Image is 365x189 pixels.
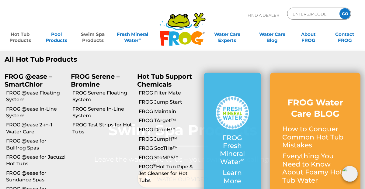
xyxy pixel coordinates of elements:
[137,73,192,88] a: Hot Tub Support Chemicals
[6,106,66,119] a: FROG @ease In-Line System
[72,90,133,103] a: FROG Serene Floating System
[139,99,199,105] a: FROG Jump Start
[139,145,199,152] a: FROG SooTHe™
[204,28,250,40] a: Water CareExperts
[5,73,62,88] p: FROG @ease – SmartChlor
[42,28,71,40] a: PoolProducts
[115,28,150,40] a: Fresh MineralWater∞
[139,117,199,124] a: FROG TArget™
[339,8,350,19] input: GO
[139,154,199,161] a: FROG StoMPS™
[282,125,348,149] p: How to Conquer Common Hot Tub Mistakes
[216,169,249,185] p: Learn More
[6,90,66,103] a: FROG @ease Floating System
[331,28,359,40] a: ContactFROG
[5,56,178,64] a: All Hot Tub Products
[216,134,249,166] p: FROG Fresh Mineral Water
[216,96,249,188] a: FROG Fresh Mineral Water∞ Learn More
[258,28,287,40] a: Water CareBlog
[139,90,199,96] a: FROG Filter Mate
[6,154,66,167] a: FROG @ease for Jacuzzi Hot Tubs
[282,152,348,184] p: Everything You Need to Know About Foamy Hot Tub Water
[248,8,279,23] p: Find A Dealer
[6,170,66,184] a: FROG @ease for Sundance Spas
[139,136,199,143] a: FROG JumpH™
[139,108,199,115] a: FROG Maintain
[139,126,199,133] a: FROG DropH™
[139,163,199,184] a: FROG®Hot Tub Pipe & Jet Cleanser for Hot Tubs
[79,28,107,40] a: Swim SpaProducts
[72,122,133,135] a: FROG Test Strips for Hot Tubs
[138,37,141,41] sup: ∞
[6,122,66,135] a: FROG @ease 2-in-1 Water Care
[282,97,348,187] a: FROG Water Care BLOG How to Conquer Common Hot Tub Mistakes Everything You Need to Know About Foa...
[294,28,323,40] a: AboutFROG
[292,9,333,18] input: Zip Code Form
[153,163,156,167] sup: ®
[342,166,358,182] img: openIcon
[6,138,66,151] a: FROG @ease for Bullfrog Spas
[241,157,245,163] sup: ∞
[282,97,348,119] h3: FROG Water Care BLOG
[6,28,34,40] a: Hot TubProducts
[72,106,133,119] a: FROG Serene In-Line System
[71,73,128,88] p: FROG Serene – Bromine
